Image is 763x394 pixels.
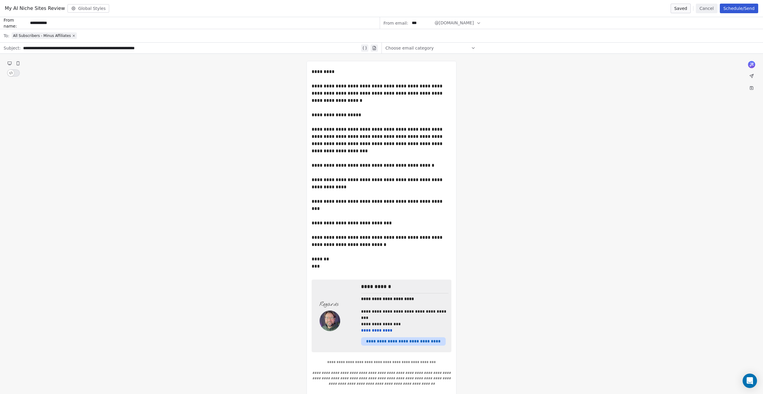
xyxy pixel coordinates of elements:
button: Saved [671,4,691,13]
button: Schedule/Send [720,4,758,13]
button: Global Styles [67,4,109,13]
span: All Subscribers - Minus Affiliates [13,33,71,38]
span: @[DOMAIN_NAME] [435,20,474,26]
span: To: [4,33,9,39]
div: Open Intercom Messenger [743,374,757,388]
span: My AI Niche Sites Review [5,5,65,12]
span: From name: [4,17,28,29]
span: Subject: [4,45,21,53]
button: Cancel [696,4,717,13]
span: From email: [384,20,408,26]
span: Choose email category [385,45,434,51]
